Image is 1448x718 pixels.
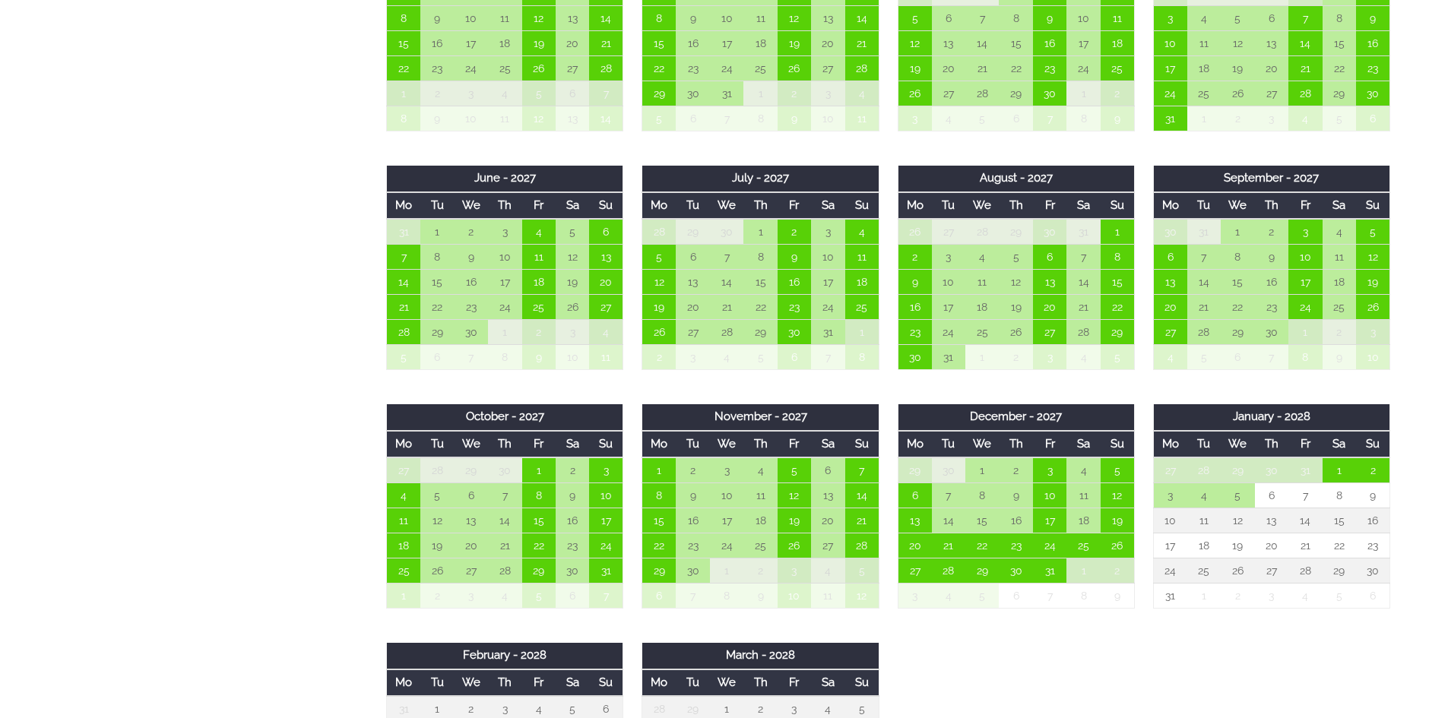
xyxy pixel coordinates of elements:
td: 30 [710,219,743,245]
td: 22 [743,295,777,320]
td: 8 [1323,6,1356,31]
td: 4 [965,245,999,270]
td: 19 [999,295,1032,320]
td: 5 [898,6,931,31]
td: 4 [1187,6,1221,31]
td: 13 [1153,270,1187,295]
td: 10 [811,245,844,270]
td: 25 [522,295,556,320]
td: 8 [1101,245,1134,270]
td: 4 [845,81,879,106]
td: 24 [1153,81,1187,106]
td: 12 [898,31,931,56]
td: 11 [522,245,556,270]
td: 3 [455,81,488,106]
td: 8 [420,245,454,270]
td: 28 [642,219,676,245]
td: 10 [455,6,488,31]
td: 5 [965,106,999,131]
td: 28 [1288,81,1322,106]
td: 15 [387,31,420,56]
td: 1 [1221,219,1254,245]
td: 2 [522,320,556,345]
td: 5 [642,106,676,131]
td: 13 [1255,31,1288,56]
td: 3 [1153,6,1187,31]
td: 7 [965,6,999,31]
td: 26 [642,320,676,345]
td: 11 [488,6,521,31]
td: 8 [387,6,420,31]
td: 6 [1255,6,1288,31]
td: 2 [778,219,811,245]
th: Sa [1066,192,1100,219]
td: 11 [845,106,879,131]
td: 6 [999,106,1032,131]
td: 31 [1153,106,1187,131]
td: 8 [743,106,777,131]
td: 18 [1187,56,1221,81]
td: 6 [676,106,709,131]
th: Th [1255,192,1288,219]
td: 31 [387,219,420,245]
td: 19 [1221,56,1254,81]
th: Sa [811,192,844,219]
td: 1 [1066,81,1100,106]
td: 14 [710,270,743,295]
td: 7 [589,81,623,106]
td: 7 [1187,245,1221,270]
td: 9 [898,270,931,295]
td: 3 [811,219,844,245]
td: 18 [522,270,556,295]
td: 4 [488,81,521,106]
td: 1 [743,219,777,245]
td: 6 [1033,245,1066,270]
td: 26 [898,81,931,106]
td: 17 [710,31,743,56]
td: 3 [932,245,965,270]
td: 1 [1187,106,1221,131]
td: 25 [488,56,521,81]
td: 16 [1033,31,1066,56]
td: 2 [1221,106,1254,131]
td: 26 [898,219,931,245]
td: 5 [642,245,676,270]
th: Su [589,192,623,219]
td: 25 [743,56,777,81]
td: 10 [1066,6,1100,31]
td: 27 [676,320,709,345]
td: 31 [710,81,743,106]
td: 6 [1356,106,1389,131]
td: 16 [420,31,454,56]
td: 27 [932,81,965,106]
td: 5 [999,245,1032,270]
td: 11 [965,270,999,295]
td: 25 [845,295,879,320]
td: 22 [1221,295,1254,320]
td: 25 [1323,295,1356,320]
td: 20 [676,295,709,320]
td: 9 [1033,6,1066,31]
td: 17 [811,270,844,295]
td: 15 [420,270,454,295]
td: 26 [778,56,811,81]
th: Th [488,192,521,219]
td: 17 [488,270,521,295]
td: 26 [1221,81,1254,106]
td: 9 [1356,6,1389,31]
td: 12 [778,6,811,31]
td: 5 [556,219,589,245]
td: 24 [1066,56,1100,81]
td: 1 [743,81,777,106]
td: 12 [522,106,556,131]
td: 23 [1356,56,1389,81]
td: 29 [743,320,777,345]
td: 8 [1221,245,1254,270]
td: 15 [743,270,777,295]
td: 14 [1066,270,1100,295]
td: 16 [1255,270,1288,295]
th: Tu [420,192,454,219]
td: 20 [1153,295,1187,320]
td: 26 [522,56,556,81]
th: September - 2027 [1153,166,1389,191]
